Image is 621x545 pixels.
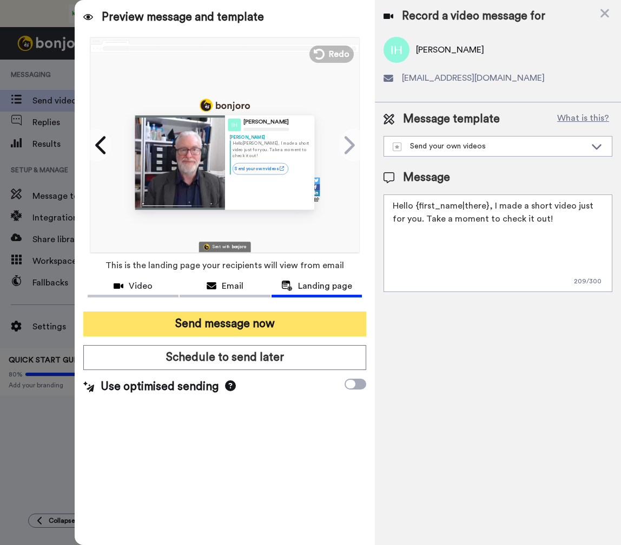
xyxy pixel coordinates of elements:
[384,194,612,292] textarea: Hello {first_name|there}, I made a short video just for you. Take a moment to check it out!
[203,244,209,250] img: Bonjoro Logo
[105,254,344,277] span: This is the landing page your recipients will view from email
[213,245,230,249] div: Sent with
[101,379,219,395] span: Use optimised sending
[200,99,250,112] img: logo_full.png
[298,280,352,293] span: Landing page
[228,118,241,131] img: Profile Image
[554,111,612,127] button: What is this?
[83,345,367,370] button: Schedule to send later
[129,280,153,293] span: Video
[393,142,401,151] img: demo-template.svg
[403,111,500,127] span: Message template
[222,280,243,293] span: Email
[233,140,310,159] p: Hello [PERSON_NAME] , I made a short video just for you. Take a moment to check it out!
[243,119,289,126] div: [PERSON_NAME]
[229,134,309,140] div: [PERSON_NAME]
[393,141,586,152] div: Send your own videos
[233,163,288,174] a: Send your own videos
[83,312,367,336] button: Send message now
[403,170,450,186] span: Message
[232,245,246,249] div: bonjoro
[135,199,225,209] img: player-controls-full.svg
